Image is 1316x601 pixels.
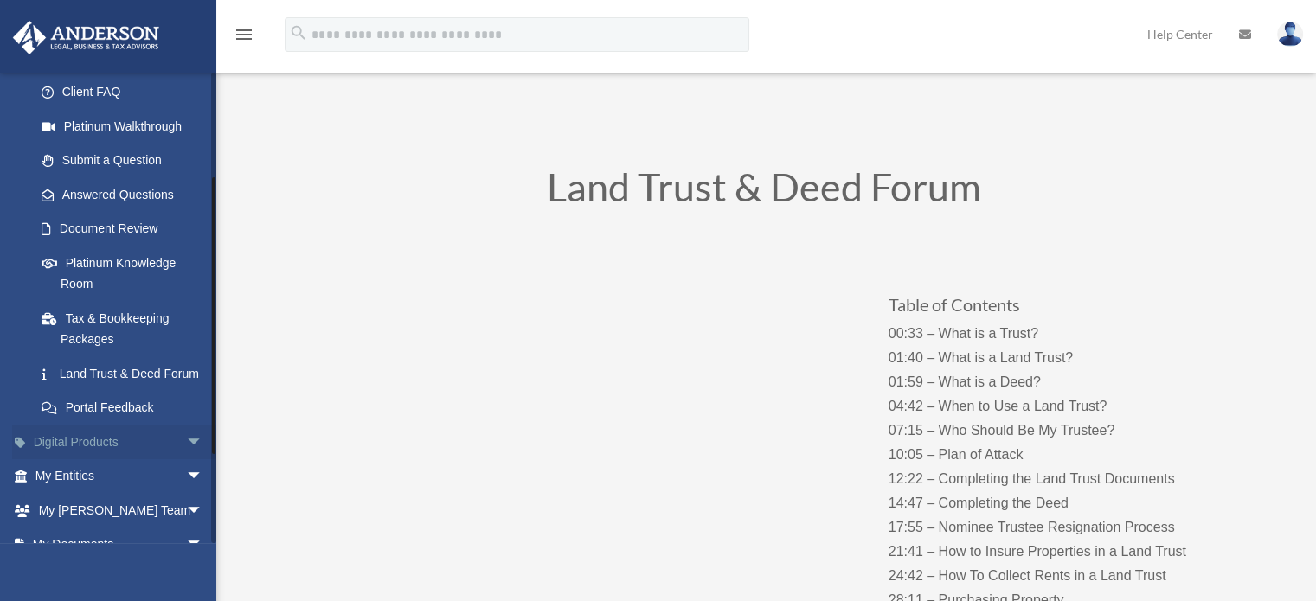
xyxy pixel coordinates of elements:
[234,30,254,45] a: menu
[234,24,254,45] i: menu
[24,144,229,178] a: Submit a Question
[24,212,229,246] a: Document Review
[24,356,221,391] a: Land Trust & Deed Forum
[297,168,1231,215] h1: Land Trust & Deed Forum
[24,246,229,301] a: Platinum Knowledge Room
[186,493,221,528] span: arrow_drop_down
[186,459,221,495] span: arrow_drop_down
[12,493,229,527] a: My [PERSON_NAME] Teamarrow_drop_down
[12,425,229,459] a: Digital Productsarrow_drop_down
[186,527,221,563] span: arrow_drop_down
[12,459,229,494] a: My Entitiesarrow_drop_down
[24,109,229,144] a: Platinum Walkthrough
[12,527,229,562] a: My Documentsarrow_drop_down
[889,296,1230,322] h3: Table of Contents
[8,21,164,54] img: Anderson Advisors Platinum Portal
[24,177,229,212] a: Answered Questions
[289,23,308,42] i: search
[186,425,221,460] span: arrow_drop_down
[1277,22,1303,47] img: User Pic
[24,301,229,356] a: Tax & Bookkeeping Packages
[24,75,229,110] a: Client FAQ
[24,391,229,425] a: Portal Feedback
